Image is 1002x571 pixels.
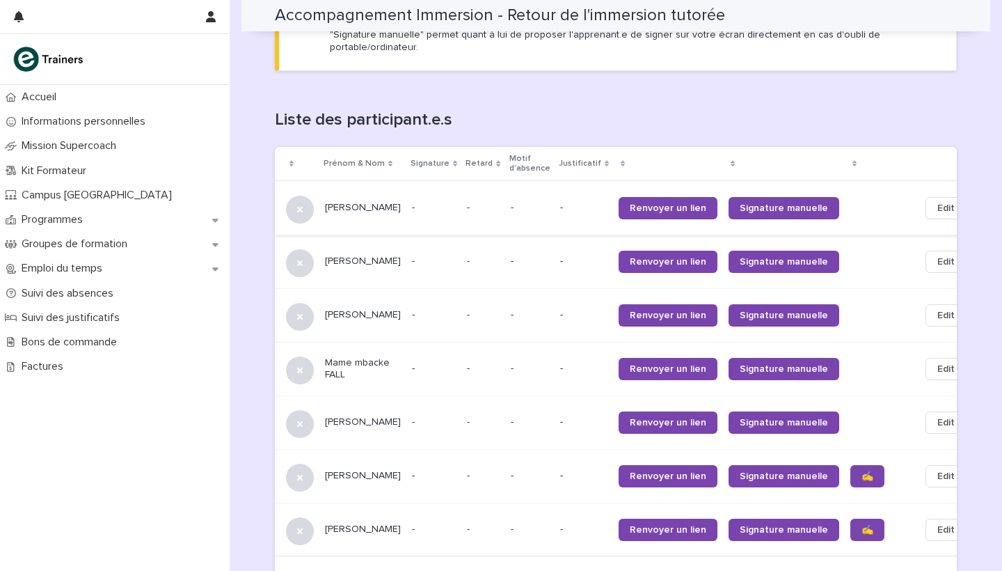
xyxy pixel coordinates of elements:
p: - [412,524,456,535]
p: - [412,416,456,428]
a: Renvoyer un lien [619,197,717,219]
a: Renvoyer un lien [619,412,717,434]
p: Kit Formateur [16,164,97,178]
span: Renvoyer un lien [630,525,706,535]
h2: Accompagnement Immersion - Retour de l'immersion tutorée [275,6,725,26]
p: - [412,202,456,214]
button: Edit [925,251,967,273]
span: ✍️ [861,525,873,535]
a: Signature manuelle [729,465,839,487]
button: Edit [925,519,967,541]
p: Mission Supercoach [16,139,127,152]
a: Signature manuelle [729,358,839,380]
p: - [511,416,549,428]
p: - [412,363,456,375]
p: - [511,470,549,482]
p: Retard [466,156,493,171]
p: Mame mbacke FALL [325,357,401,381]
p: - [467,467,472,482]
span: Edit [937,362,955,376]
p: Accueil [16,91,67,104]
p: Emploi du temps [16,262,113,275]
p: [PERSON_NAME] [325,416,401,428]
p: Motif d'absence [509,151,550,177]
p: Suivi des justificatifs [16,311,131,324]
span: Renvoyer un lien [630,418,706,428]
tr: [PERSON_NAME]--- --Renvoyer un lienSignature manuelleEdit [275,288,989,342]
p: - [560,524,607,535]
p: [PERSON_NAME] [325,524,401,535]
span: Signature manuelle [740,471,828,481]
span: Edit [937,416,955,430]
a: Renvoyer un lien [619,358,717,380]
p: - [511,363,549,375]
p: - [560,470,607,482]
p: Factures [16,360,74,373]
img: K0CqGN7SDeD6s4JG8KQk [11,45,88,73]
p: - [412,309,456,321]
p: Programmes [16,213,94,226]
a: Signature manuelle [729,197,839,219]
p: - [560,363,607,375]
span: Renvoyer un lien [630,203,706,213]
p: - [412,256,456,267]
p: - [511,256,549,267]
p: - [560,202,607,214]
p: Signature [411,156,450,171]
button: Edit [925,412,967,434]
span: Renvoyer un lien [630,311,706,320]
h1: Liste des participant.e.s [275,110,957,130]
a: Signature manuelle [729,304,839,327]
p: - [467,253,472,267]
span: Renvoyer un lien [630,364,706,374]
a: Signature manuelle [729,412,839,434]
span: Renvoyer un lien [630,257,706,267]
span: Signature manuelle [740,311,828,320]
button: Edit [925,465,967,487]
a: Signature manuelle [729,251,839,273]
span: ✍️ [861,471,873,481]
tr: [PERSON_NAME]--- --Renvoyer un lienSignature manuelleEdit [275,181,989,235]
span: Signature manuelle [740,525,828,535]
p: - [467,414,472,428]
p: - [467,360,472,375]
p: Bons de commande [16,336,128,349]
tr: [PERSON_NAME]--- --Renvoyer un lienSignature manuelleEdit [275,396,989,449]
tr: Mame mbacke FALL--- --Renvoyer un lienSignature manuelleEdit [275,342,989,396]
tr: [PERSON_NAME]--- --Renvoyer un lienSignature manuelle✍️Edit [275,503,989,556]
p: - [560,256,607,267]
p: - [467,199,472,214]
span: Edit [937,523,955,537]
span: Signature manuelle [740,203,828,213]
p: - [511,309,549,321]
button: Edit [925,197,967,219]
a: Renvoyer un lien [619,304,717,327]
a: Signature manuelle [729,519,839,541]
span: Edit [937,255,955,269]
p: - [511,202,549,214]
p: Prénom & Nom [324,156,385,171]
a: ✍️ [850,465,884,487]
p: - [467,306,472,321]
p: [PERSON_NAME] [325,470,401,482]
p: [PERSON_NAME] [325,256,401,267]
p: - [511,524,549,535]
tr: [PERSON_NAME]--- --Renvoyer un lienSignature manuelleEdit [275,235,989,288]
span: Edit [937,469,955,483]
p: - [412,470,456,482]
span: Signature manuelle [740,418,828,428]
p: Informations personnelles [16,115,157,128]
p: [PERSON_NAME] [325,309,401,321]
p: - [560,416,607,428]
p: [PERSON_NAME] [325,202,401,214]
span: Edit [937,308,955,322]
span: Signature manuelle [740,257,828,267]
a: ✍️ [850,519,884,541]
tr: [PERSON_NAME]--- --Renvoyer un lienSignature manuelle✍️Edit [275,449,989,503]
button: Edit [925,304,967,327]
p: - [560,309,607,321]
a: Renvoyer un lien [619,251,717,273]
p: Justificatif [559,156,601,171]
span: Renvoyer un lien [630,471,706,481]
p: Campus [GEOGRAPHIC_DATA] [16,189,183,202]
